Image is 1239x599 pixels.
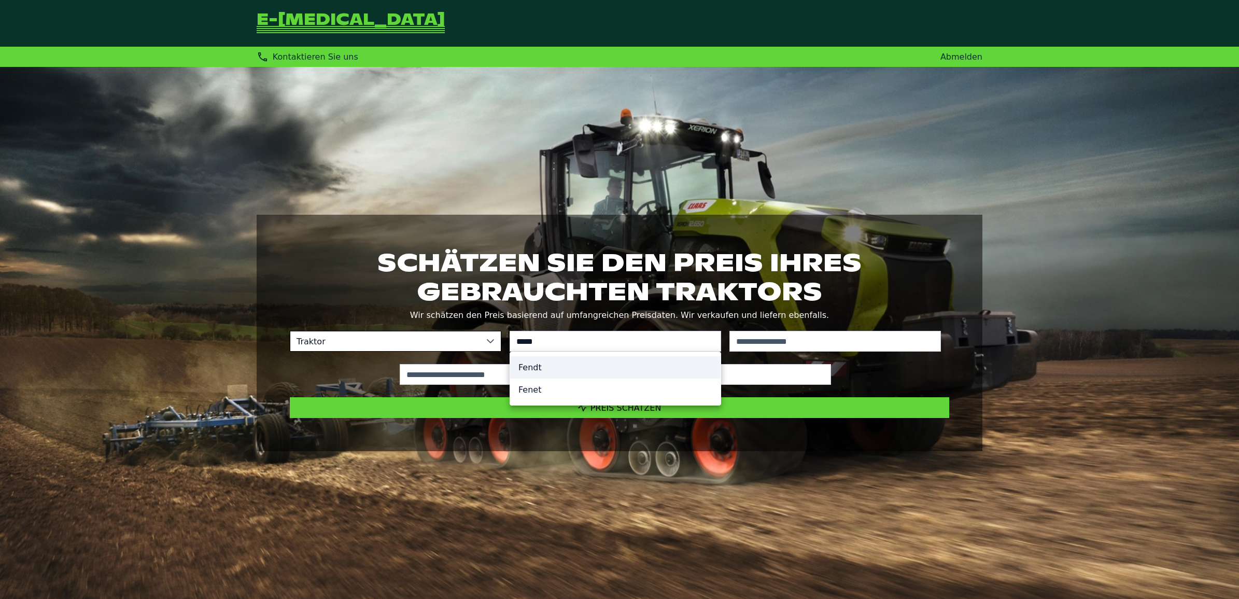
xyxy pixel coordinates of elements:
a: Abmelden [940,52,982,62]
div: Kontaktieren Sie uns [257,51,358,63]
button: Preis schätzen [290,397,949,418]
li: Fenet [510,379,721,401]
a: Zurück zur Startseite [257,12,445,34]
span: Preis schätzen [590,403,661,413]
ul: Option List [510,352,721,405]
span: Traktor [290,331,480,351]
li: Fendt [510,356,721,379]
h1: Schätzen Sie den Preis Ihres gebrauchten Traktors [290,248,949,306]
span: Kontaktieren Sie uns [273,52,358,62]
p: Wir schätzen den Preis basierend auf umfangreichen Preisdaten. Wir verkaufen und liefern ebenfalls. [290,308,949,323]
